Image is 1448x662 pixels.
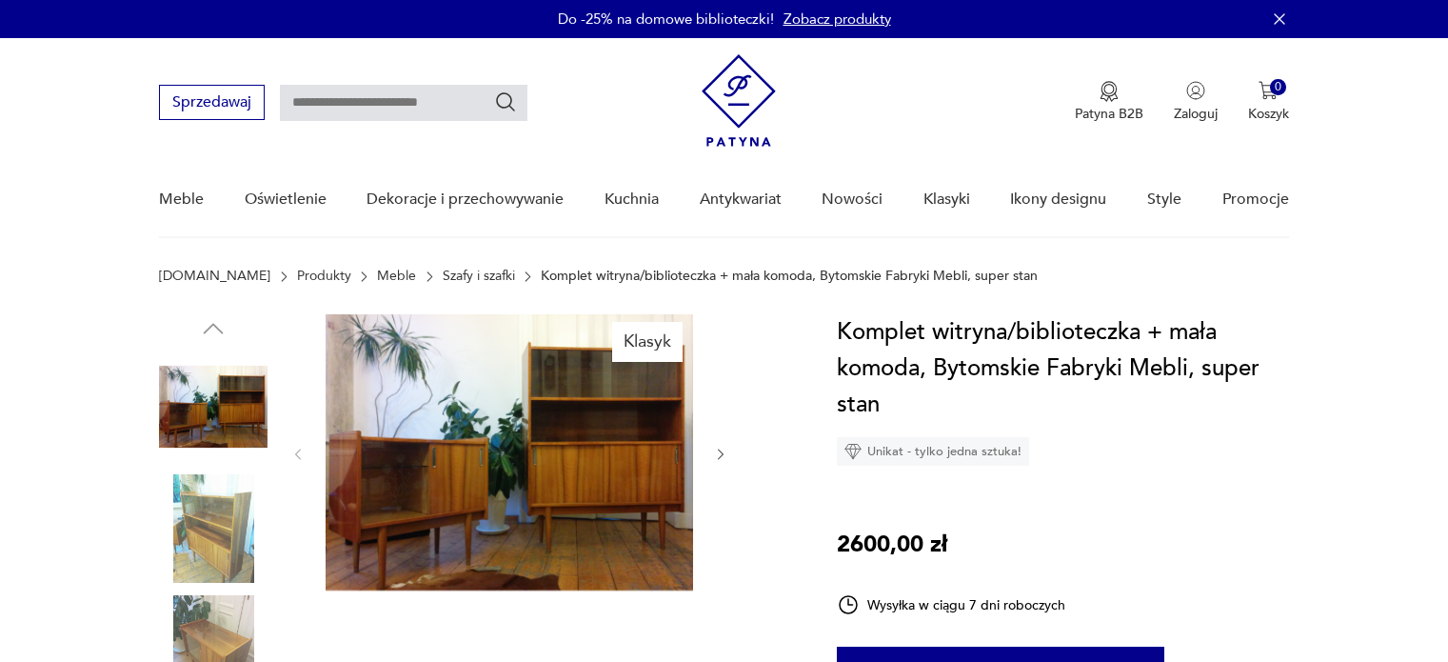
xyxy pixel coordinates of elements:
[700,163,782,236] a: Antykwariat
[367,163,564,236] a: Dekoracje i przechowywanie
[159,85,265,120] button: Sprzedawaj
[1075,81,1143,123] a: Ikona medaluPatyna B2B
[844,443,862,460] img: Ikona diamentu
[159,474,268,583] img: Zdjęcie produktu Komplet witryna/biblioteczka + mała komoda, Bytomskie Fabryki Mebli, super stan
[558,10,774,29] p: Do -25% na domowe biblioteczki!
[1248,105,1289,123] p: Koszyk
[1186,81,1205,100] img: Ikonka użytkownika
[159,97,265,110] a: Sprzedawaj
[1222,163,1289,236] a: Promocje
[1075,105,1143,123] p: Patyna B2B
[494,90,517,113] button: Szukaj
[837,593,1065,616] div: Wysyłka w ciągu 7 dni roboczych
[1147,163,1181,236] a: Style
[159,269,270,284] a: [DOMAIN_NAME]
[1248,81,1289,123] button: 0Koszyk
[1075,81,1143,123] button: Patyna B2B
[822,163,883,236] a: Nowości
[837,437,1029,466] div: Unikat - tylko jedna sztuka!
[326,314,693,591] img: Zdjęcie produktu Komplet witryna/biblioteczka + mała komoda, Bytomskie Fabryki Mebli, super stan
[541,269,1038,284] p: Komplet witryna/biblioteczka + mała komoda, Bytomskie Fabryki Mebli, super stan
[837,314,1289,423] h1: Komplet witryna/biblioteczka + mała komoda, Bytomskie Fabryki Mebli, super stan
[605,163,659,236] a: Kuchnia
[159,352,268,461] img: Zdjęcie produktu Komplet witryna/biblioteczka + mała komoda, Bytomskie Fabryki Mebli, super stan
[443,269,515,284] a: Szafy i szafki
[297,269,351,284] a: Produkty
[245,163,327,236] a: Oświetlenie
[612,322,683,362] div: Klasyk
[837,527,947,563] p: 2600,00 zł
[1100,81,1119,102] img: Ikona medalu
[1259,81,1278,100] img: Ikona koszyka
[1174,105,1218,123] p: Zaloguj
[702,54,776,147] img: Patyna - sklep z meblami i dekoracjami vintage
[923,163,970,236] a: Klasyki
[784,10,891,29] a: Zobacz produkty
[1174,81,1218,123] button: Zaloguj
[1010,163,1106,236] a: Ikony designu
[1270,79,1286,95] div: 0
[159,163,204,236] a: Meble
[377,269,416,284] a: Meble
